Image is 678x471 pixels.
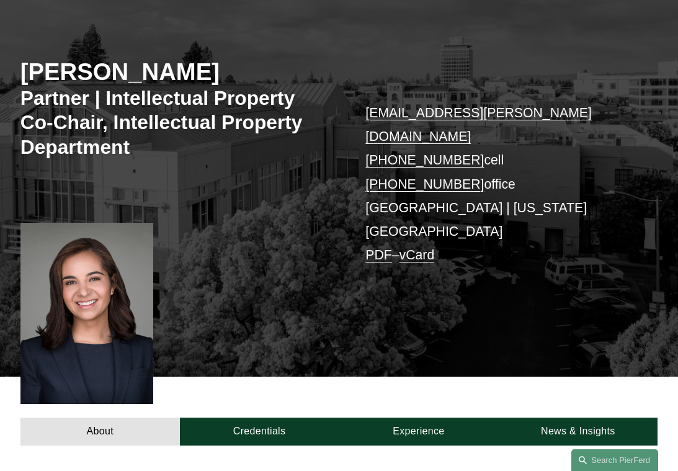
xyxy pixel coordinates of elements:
a: [EMAIL_ADDRESS][PERSON_NAME][DOMAIN_NAME] [365,105,592,144]
h3: Partner | Intellectual Property Co-Chair, Intellectual Property Department [20,86,339,159]
a: Experience [339,418,499,445]
a: Credentials [180,418,339,445]
p: cell office [GEOGRAPHIC_DATA] | [US_STATE][GEOGRAPHIC_DATA] – [365,101,631,267]
a: [PHONE_NUMBER] [365,177,484,192]
a: vCard [399,248,435,262]
a: About [20,418,180,445]
h2: [PERSON_NAME] [20,58,339,86]
a: News & Insights [498,418,658,445]
a: Search this site [571,449,658,471]
a: [PHONE_NUMBER] [365,153,484,168]
a: PDF [365,248,391,262]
